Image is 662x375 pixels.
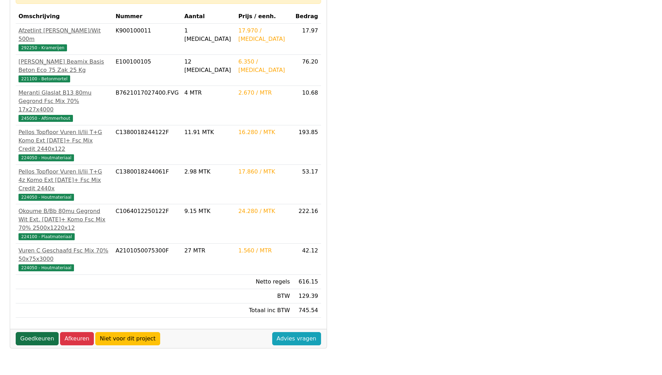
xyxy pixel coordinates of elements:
[60,332,94,345] a: Afkeuren
[293,55,321,86] td: 76.20
[236,303,293,318] td: Totaal inc BTW
[184,58,233,74] div: 12 [MEDICAL_DATA]
[293,24,321,55] td: 17.97
[238,27,290,43] div: 17.970 / [MEDICAL_DATA]
[236,289,293,303] td: BTW
[18,247,110,272] a: Vuren C Geschaafd Fsc Mix 70% 50x75x3000224050 - Houtmateriaal
[18,128,110,153] div: Pellos Topfloor Vuren Ii/Iii T+G Komo Ext [DATE]+ Fsc Mix Credit 2440x122
[236,9,293,24] th: Prijs / eenh.
[238,58,290,74] div: 6.350 / [MEDICAL_DATA]
[238,247,290,255] div: 1.560 / MTR
[113,24,181,55] td: K900100011
[18,207,110,232] div: Okoume B/Bb 80mu Gegrond Wit Ext. [DATE]+ Komo Fsc Mix 70% 2500x1220x12
[181,9,236,24] th: Aantal
[18,233,75,240] span: 224100 - Plaatmateriaal
[293,125,321,165] td: 193.85
[293,275,321,289] td: 616.15
[18,154,74,161] span: 224050 - Houtmateriaal
[18,168,110,193] div: Pellos Topfloor Vuren Ii/Iii T+G 4z Komo Ext [DATE]+ Fsc Mix Credit 2440x
[113,55,181,86] td: E100100105
[18,128,110,162] a: Pellos Topfloor Vuren Ii/Iii T+G Komo Ext [DATE]+ Fsc Mix Credit 2440x122224050 - Houtmateriaal
[18,44,67,51] span: 292250 - Kramerijen
[236,275,293,289] td: Netto regels
[184,207,233,215] div: 9.15 MTK
[16,9,113,24] th: Omschrijving
[293,165,321,204] td: 53.17
[184,27,233,43] div: 1 [MEDICAL_DATA]
[18,75,70,82] span: 221100 - Betonmortel
[18,194,74,201] span: 224050 - Houtmateriaal
[293,204,321,244] td: 222.16
[18,58,110,74] div: [PERSON_NAME] Beamix Basis Beton Eco 75 Zak 25 Kg
[113,125,181,165] td: C1380018244122F
[18,89,110,114] div: Meranti Glaslat B13 80mu Gegrond Fsc Mix 70% 17x27x4000
[18,115,73,122] span: 245050 - Aftimmerhout
[293,9,321,24] th: Bedrag
[18,247,110,263] div: Vuren C Geschaafd Fsc Mix 70% 50x75x3000
[113,165,181,204] td: C1380018244061F
[184,247,233,255] div: 27 MTR
[113,86,181,125] td: B7621017027400.FVG
[18,207,110,241] a: Okoume B/Bb 80mu Gegrond Wit Ext. [DATE]+ Komo Fsc Mix 70% 2500x1220x12224100 - Plaatmateriaal
[293,86,321,125] td: 10.68
[95,332,160,345] a: Niet voor dit project
[184,128,233,137] div: 11.91 MTK
[238,168,290,176] div: 17.860 / MTK
[293,244,321,275] td: 42.12
[293,303,321,318] td: 745.54
[18,264,74,271] span: 224050 - Houtmateriaal
[113,9,181,24] th: Nummer
[272,332,321,345] a: Advies vragen
[113,204,181,244] td: C1064012250122F
[184,89,233,97] div: 4 MTR
[18,168,110,201] a: Pellos Topfloor Vuren Ii/Iii T+G 4z Komo Ext [DATE]+ Fsc Mix Credit 2440x224050 - Houtmateriaal
[238,128,290,137] div: 16.280 / MTK
[113,244,181,275] td: A2101050075300F
[184,168,233,176] div: 2.98 MTK
[18,58,110,83] a: [PERSON_NAME] Beamix Basis Beton Eco 75 Zak 25 Kg221100 - Betonmortel
[18,27,110,43] div: Afzetlint [PERSON_NAME]/Wit 500m
[293,289,321,303] td: 129.39
[238,207,290,215] div: 24.280 / MTK
[18,89,110,122] a: Meranti Glaslat B13 80mu Gegrond Fsc Mix 70% 17x27x4000245050 - Aftimmerhout
[16,332,59,345] a: Goedkeuren
[238,89,290,97] div: 2.670 / MTR
[18,27,110,52] a: Afzetlint [PERSON_NAME]/Wit 500m292250 - Kramerijen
